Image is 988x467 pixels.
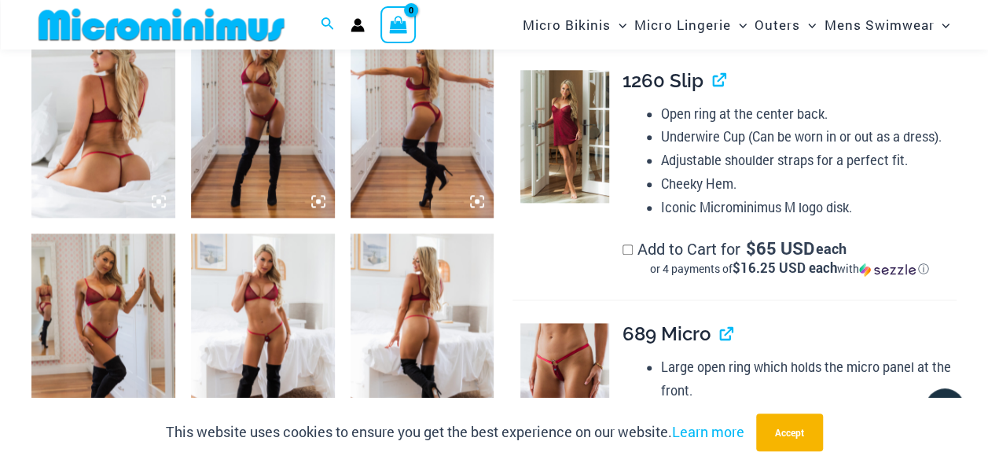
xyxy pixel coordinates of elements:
li: Large open ring which holds the micro panel at the front. [661,355,957,402]
p: This website uses cookies to ensure you get the best experience on our website. [166,421,744,444]
li: Underwire Cup (Can be worn in or out as a dress). [661,125,957,149]
li: Iconic Microminimus M logo disk. [661,196,957,219]
li: Cheeky Hem. [661,172,957,196]
span: $ [746,237,756,259]
span: 689 Micro [623,322,711,345]
button: Accept [756,414,823,451]
span: Mens Swimwear [824,5,934,45]
img: Guilty Pleasures Red 1045 Bra 6045 Thong [31,233,175,449]
img: Guilty Pleasures Red 689 Micro [520,323,609,456]
div: or 4 payments of$16.25 USD eachwithSezzle Click to learn more about Sezzle [623,261,957,277]
a: Mens SwimwearMenu ToggleMenu Toggle [820,5,953,45]
img: Guilty Pleasures Red 1045 Bra 689 Micro [191,233,335,449]
img: Guilty Pleasures Red 1045 Bra 689 Micro [351,233,494,449]
img: Guilty Pleasures Red 1260 Slip [520,70,609,203]
img: Sezzle [859,263,916,277]
span: Menu Toggle [934,5,949,45]
img: Guilty Pleasures Red 1045 Bra 6045 Thong [191,2,335,218]
span: Micro Lingerie [634,5,731,45]
a: Micro LingerieMenu ToggleMenu Toggle [630,5,751,45]
a: Micro BikinisMenu ToggleMenu Toggle [519,5,630,45]
nav: Site Navigation [516,2,957,47]
label: Add to Cart for [623,238,957,278]
span: 65 USD [746,241,814,256]
a: Search icon link [321,15,335,35]
a: View Shopping Cart, empty [380,6,417,42]
a: Account icon link [351,18,365,32]
a: Learn more [672,422,744,441]
span: $16.25 USD each [733,259,837,277]
img: MM SHOP LOGO FLAT [32,7,291,42]
img: Guilty Pleasures Red 1045 Bra 6045 Thong [351,2,494,218]
input: Add to Cart for$65 USD eachor 4 payments of$16.25 USD eachwithSezzle Click to learn more about Se... [623,245,633,255]
span: 1260 Slip [623,69,703,92]
span: each [816,241,847,256]
span: Outers [755,5,800,45]
span: Micro Bikinis [523,5,611,45]
div: or 4 payments of with [623,261,957,277]
li: Adjustable shoulder straps for a perfect fit. [661,149,957,172]
span: Menu Toggle [611,5,626,45]
a: OutersMenu ToggleMenu Toggle [751,5,820,45]
span: Menu Toggle [800,5,816,45]
span: Menu Toggle [731,5,747,45]
li: Open ring at the center back. [661,102,957,126]
img: Guilty Pleasures Red 1045 Bra 689 Micro [31,2,175,218]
